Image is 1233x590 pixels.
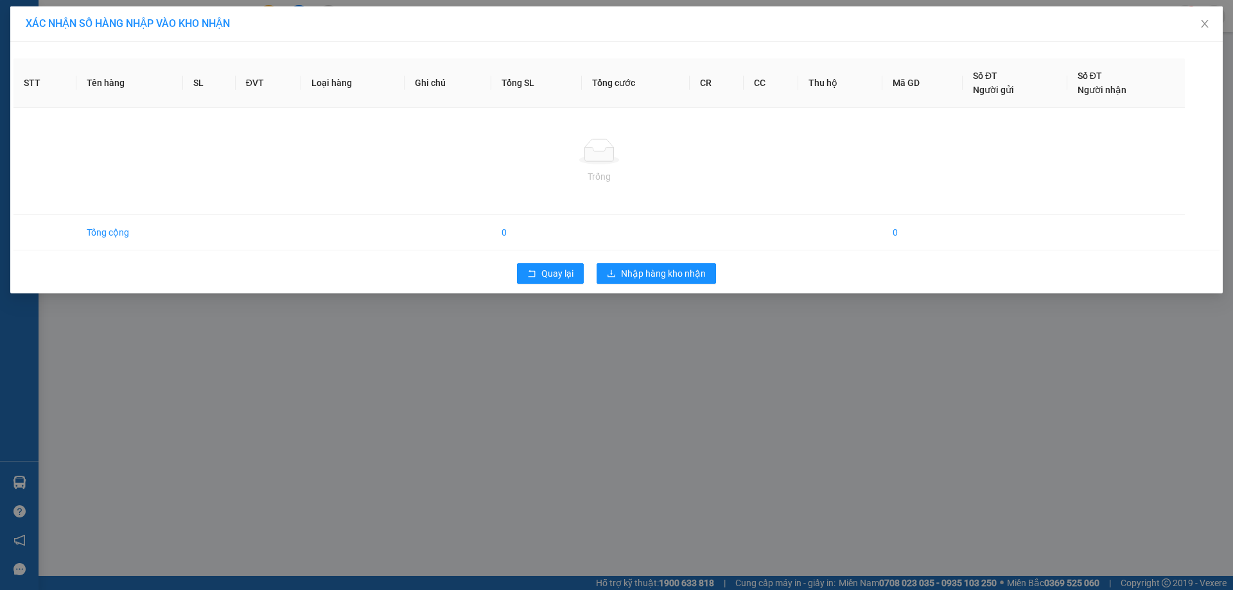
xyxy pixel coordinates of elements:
[744,58,798,108] th: CC
[1200,19,1210,29] span: close
[26,17,230,30] span: XÁC NHẬN SỐ HÀNG NHẬP VÀO KHO NHẬN
[607,269,616,279] span: download
[1187,6,1223,42] button: Close
[973,71,997,81] span: Số ĐT
[13,58,76,108] th: STT
[517,263,584,284] button: rollbackQuay lại
[183,58,235,108] th: SL
[491,58,582,108] th: Tổng SL
[527,269,536,279] span: rollback
[597,263,716,284] button: downloadNhập hàng kho nhận
[621,266,706,281] span: Nhập hàng kho nhận
[76,58,183,108] th: Tên hàng
[1078,71,1102,81] span: Số ĐT
[973,85,1014,95] span: Người gửi
[76,215,183,250] td: Tổng cộng
[491,215,582,250] td: 0
[301,58,405,108] th: Loại hàng
[798,58,882,108] th: Thu hộ
[405,58,492,108] th: Ghi chú
[541,266,573,281] span: Quay lại
[24,169,1175,184] div: Trống
[882,58,963,108] th: Mã GD
[690,58,744,108] th: CR
[582,58,690,108] th: Tổng cước
[1078,85,1126,95] span: Người nhận
[236,58,301,108] th: ĐVT
[882,215,963,250] td: 0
